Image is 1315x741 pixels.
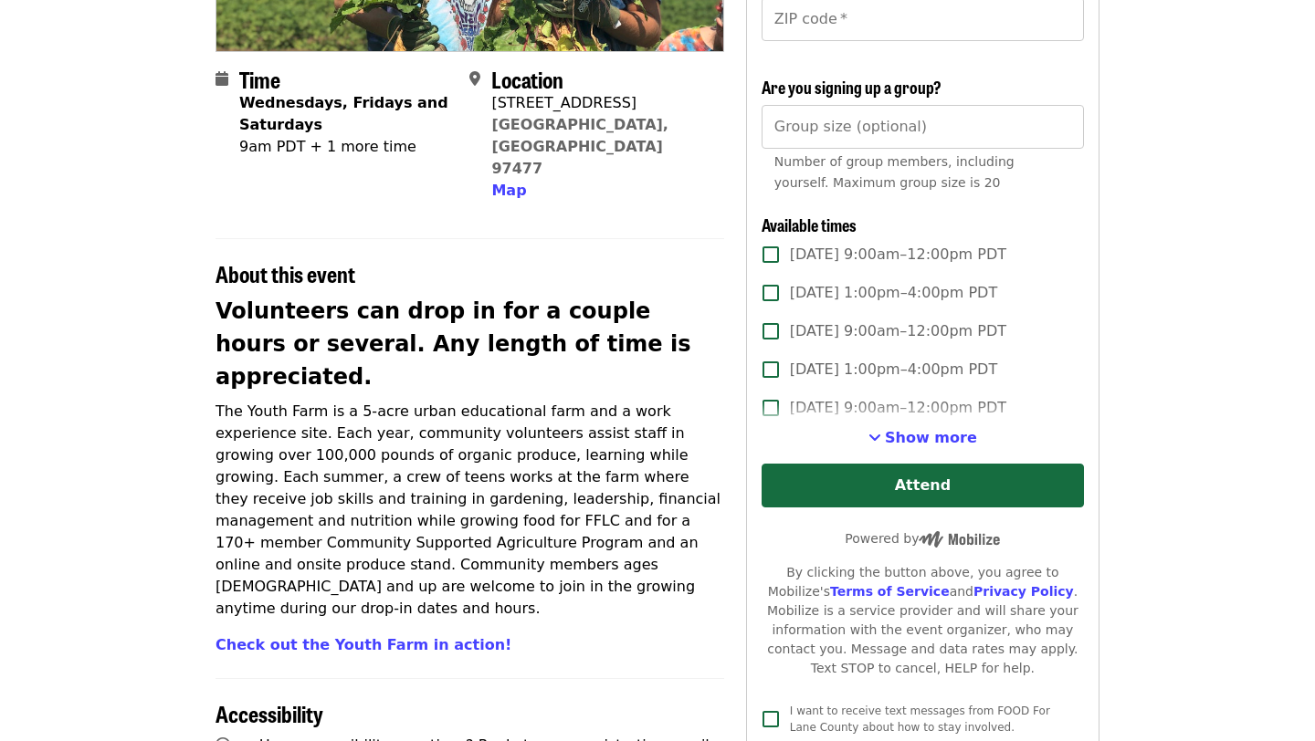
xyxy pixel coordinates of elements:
[790,397,1006,419] span: [DATE] 9:00am–12:00pm PDT
[491,92,709,114] div: [STREET_ADDRESS]
[491,63,563,95] span: Location
[830,584,950,599] a: Terms of Service
[762,105,1084,149] input: [object Object]
[239,63,280,95] span: Time
[216,636,511,653] a: Check out the Youth Farm in action!
[216,697,323,729] span: Accessibility
[491,116,668,177] a: [GEOGRAPHIC_DATA], [GEOGRAPHIC_DATA] 97477
[774,154,1015,190] span: Number of group members, including yourself. Maximum group size is 20
[239,136,455,158] div: 9am PDT + 1 more time
[762,75,942,99] span: Are you signing up a group?
[790,320,1006,342] span: [DATE] 9:00am–12:00pm PDT
[790,244,1006,266] span: [DATE] 9:00am–12:00pm PDT
[239,94,448,133] strong: Wednesdays, Fridays and Saturdays
[762,563,1084,678] div: By clicking the button above, you agree to Mobilize's and . Mobilize is a service provider and wi...
[868,427,977,449] button: See more timeslots
[216,295,724,393] h2: Volunteers can drop in for a couple hours or several. Any length of time is appreciated.
[790,359,997,381] span: [DATE] 1:00pm–4:00pm PDT
[790,704,1050,734] span: I want to receive text messages from FOOD For Lane County about how to stay involved.
[790,282,997,304] span: [DATE] 1:00pm–4:00pm PDT
[885,429,977,446] span: Show more
[845,531,1000,546] span: Powered by
[491,180,526,202] button: Map
[919,531,1000,548] img: Powered by Mobilize
[762,464,1084,507] button: Attend
[762,213,857,236] span: Available times
[469,70,480,88] i: map-marker-alt icon
[973,584,1074,599] a: Privacy Policy
[216,401,724,620] p: The Youth Farm is a 5-acre urban educational farm and a work experience site. Each year, communit...
[216,257,355,289] span: About this event
[216,70,228,88] i: calendar icon
[491,182,526,199] span: Map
